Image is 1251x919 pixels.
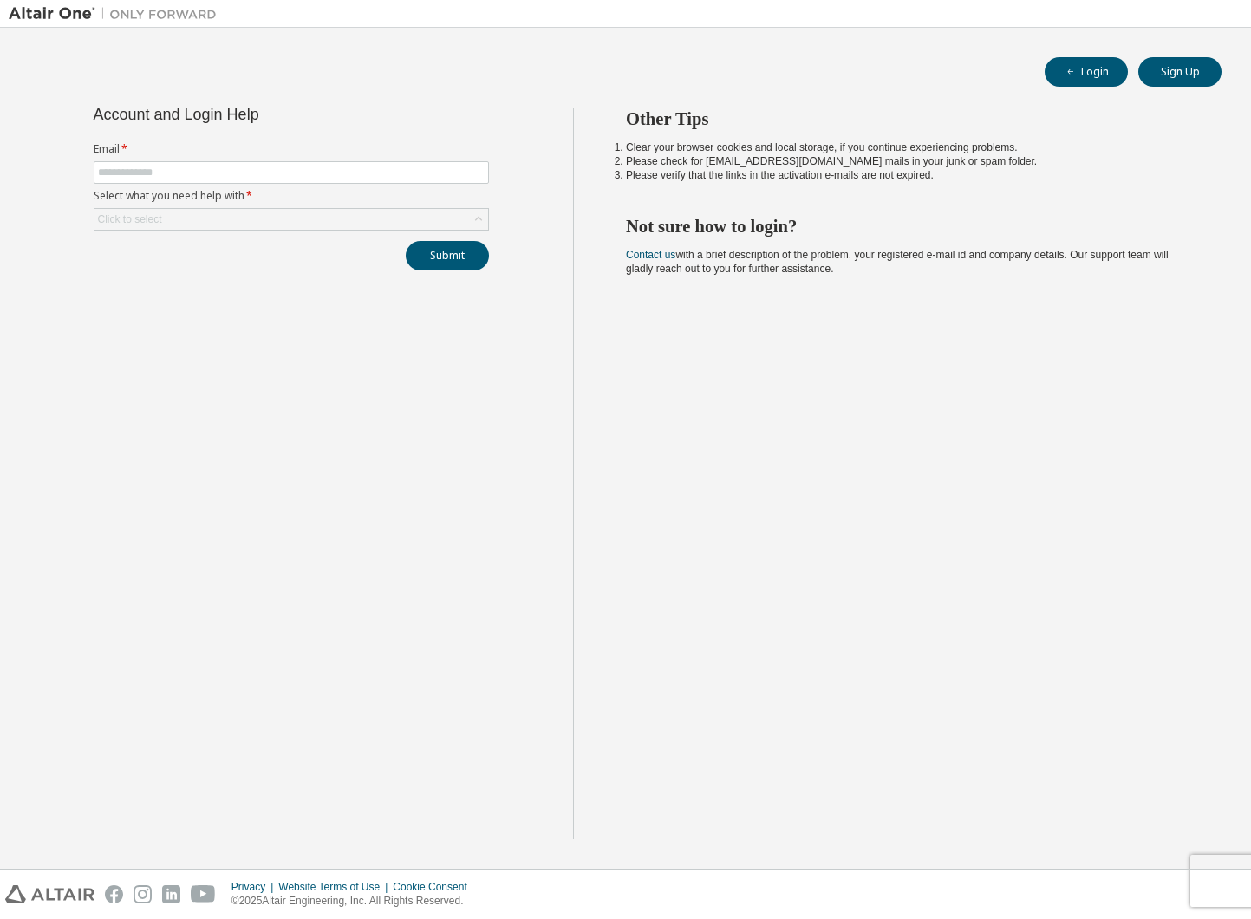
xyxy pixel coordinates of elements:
[626,154,1190,168] li: Please check for [EMAIL_ADDRESS][DOMAIN_NAME] mails in your junk or spam folder.
[626,249,675,261] a: Contact us
[626,108,1190,130] h2: Other Tips
[626,249,1169,275] span: with a brief description of the problem, your registered e-mail id and company details. Our suppo...
[191,885,216,903] img: youtube.svg
[134,885,152,903] img: instagram.svg
[626,140,1190,154] li: Clear your browser cookies and local storage, if you continue experiencing problems.
[1045,57,1128,87] button: Login
[626,168,1190,182] li: Please verify that the links in the activation e-mails are not expired.
[94,142,489,156] label: Email
[94,189,489,203] label: Select what you need help with
[278,880,393,894] div: Website Terms of Use
[5,885,94,903] img: altair_logo.svg
[105,885,123,903] img: facebook.svg
[94,108,410,121] div: Account and Login Help
[231,880,278,894] div: Privacy
[1138,57,1222,87] button: Sign Up
[162,885,180,903] img: linkedin.svg
[94,209,488,230] div: Click to select
[626,215,1190,238] h2: Not sure how to login?
[231,894,478,909] p: © 2025 Altair Engineering, Inc. All Rights Reserved.
[9,5,225,23] img: Altair One
[393,880,477,894] div: Cookie Consent
[98,212,162,226] div: Click to select
[406,241,489,270] button: Submit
